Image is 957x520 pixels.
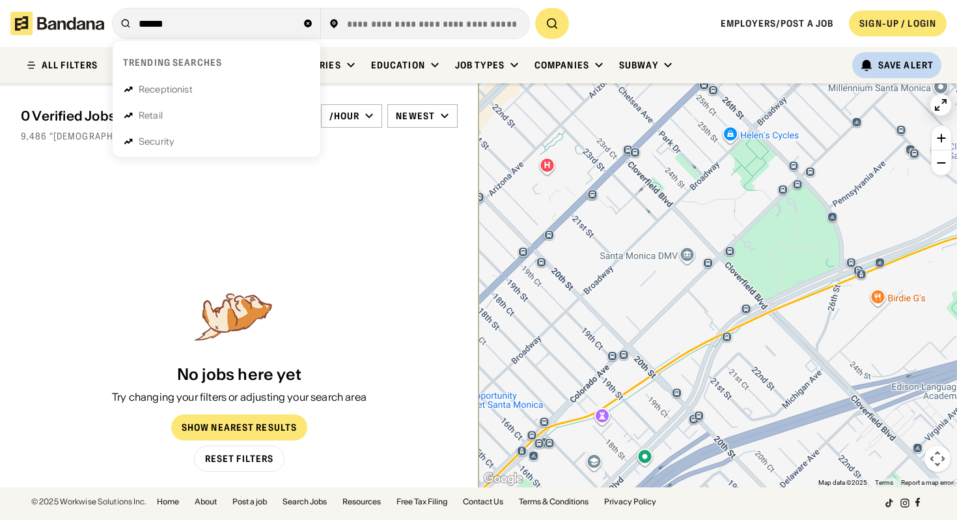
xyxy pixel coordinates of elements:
[157,498,179,506] a: Home
[878,59,934,71] div: Save Alert
[818,479,867,486] span: Map data ©2025
[195,498,217,506] a: About
[21,150,458,287] div: grid
[123,57,222,68] div: Trending searches
[177,366,302,384] div: No jobs here yet
[396,498,447,506] a: Free Tax Filing
[10,12,104,35] img: Bandana logotype
[519,498,589,506] a: Terms & Conditions
[482,470,525,487] a: Open this area in Google Maps (opens a new window)
[721,18,833,29] a: Employers/Post a job
[875,479,893,486] a: Terms (opens in new tab)
[283,498,327,506] a: Search Jobs
[371,59,425,71] div: Education
[859,18,936,29] div: SIGN-UP / LOGIN
[604,498,656,506] a: Privacy Policy
[463,498,503,506] a: Contact Us
[396,110,435,122] div: Newest
[112,390,367,404] div: Try changing your filters or adjusting your search area
[139,111,163,120] div: Retail
[342,498,381,506] a: Resources
[139,137,174,146] div: Security
[901,479,953,486] a: Report a map error
[21,108,292,124] div: 0 Verified Jobs
[31,498,146,506] div: © 2025 Workwise Solutions Inc.
[329,110,360,122] div: /hour
[482,470,525,487] img: Google
[924,446,950,472] button: Map camera controls
[182,423,297,432] div: Show Nearest Results
[232,498,267,506] a: Post a job
[139,85,193,94] div: Receptionist
[205,454,274,463] div: Reset Filters
[455,59,505,71] div: Job Types
[21,130,458,142] div: 9,486 "[DEMOGRAPHIC_DATA]" jobs on [DOMAIN_NAME]
[619,59,658,71] div: Subway
[534,59,589,71] div: Companies
[42,61,98,70] div: ALL FILTERS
